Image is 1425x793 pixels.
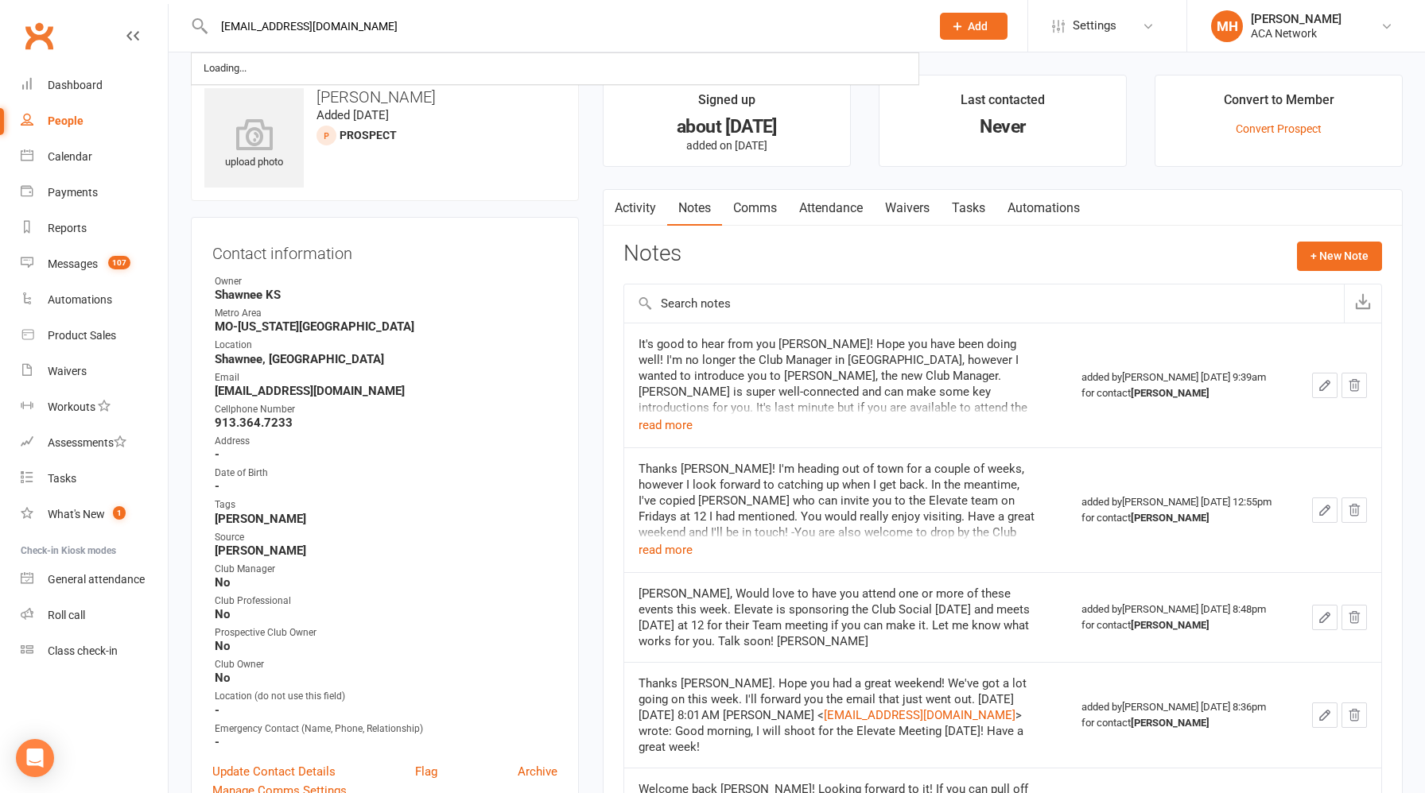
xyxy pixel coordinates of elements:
[215,543,557,558] strong: [PERSON_NAME]
[1224,90,1334,118] div: Convert to Member
[1297,242,1382,270] button: + New Note
[215,466,557,481] div: Date of Birth
[1251,26,1342,41] div: ACA Network
[21,175,168,211] a: Payments
[48,644,118,657] div: Class check-in
[108,256,130,269] span: 107
[340,129,397,141] snap: prospect
[968,20,988,33] span: Add
[21,633,168,669] a: Class kiosk mode
[1081,617,1280,633] div: for contact
[639,540,693,559] button: read more
[698,90,755,118] div: Signed up
[618,139,836,152] p: added on [DATE]
[48,257,98,270] div: Messages
[21,354,168,389] a: Waivers
[215,575,557,590] strong: No
[215,434,557,449] div: Address
[215,416,557,430] strong: 913.364.7233
[215,607,557,621] strong: No
[21,389,168,425] a: Workouts
[639,416,693,435] button: read more
[639,586,1036,649] div: [PERSON_NAME], Would love to have you attend one or more of these events this week. Elevate is sp...
[722,190,788,226] a: Comms
[788,190,874,226] a: Attendance
[1131,619,1210,631] strong: [PERSON_NAME]
[518,762,557,781] a: Archive
[48,472,76,485] div: Tasks
[604,190,667,226] a: Activity
[48,79,103,91] div: Dashboard
[48,329,116,342] div: Product Sales
[21,598,168,633] a: Roll call
[204,88,565,106] h3: [PERSON_NAME]
[212,238,557,262] h3: Contact information
[639,461,1036,699] div: Thanks [PERSON_NAME]! I'm heading out of town for a couple of weeks, however I look forward to ca...
[1081,369,1280,401] div: added by [PERSON_NAME] [DATE] 9:39am
[212,762,336,781] a: Update Contact Details
[215,530,557,545] div: Source
[215,562,557,577] div: Club Manager
[1211,10,1243,42] div: MH
[48,573,145,586] div: General attendance
[16,739,54,777] div: Open Intercom Messenger
[215,625,557,640] div: Prospective Club Owner
[215,319,557,334] strong: MO-[US_STATE][GEOGRAPHIC_DATA]
[215,594,557,609] div: Club Professional
[204,118,304,171] div: upload photo
[209,15,919,37] input: Search...
[1131,512,1210,524] strong: [PERSON_NAME]
[623,242,681,270] h3: Notes
[941,190,996,226] a: Tasks
[21,318,168,354] a: Product Sales
[215,735,557,749] strong: -
[21,211,168,246] a: Reports
[21,425,168,461] a: Assessments
[1081,602,1280,633] div: added by [PERSON_NAME] [DATE] 8:48pm
[1251,12,1342,26] div: [PERSON_NAME]
[48,222,87,234] div: Reports
[215,288,557,302] strong: Shawnee KS
[48,150,92,163] div: Calendar
[48,400,95,413] div: Workouts
[215,447,557,462] strong: -
[215,657,557,672] div: Club Owner
[618,118,836,135] div: about [DATE]
[19,16,59,56] a: Clubworx
[48,114,83,127] div: People
[21,68,168,103] a: Dashboard
[48,609,85,621] div: Roll call
[1131,717,1210,729] strong: [PERSON_NAME]
[215,671,557,685] strong: No
[1081,510,1280,526] div: for contact
[996,190,1091,226] a: Automations
[1073,8,1116,44] span: Settings
[1081,385,1280,401] div: for contact
[215,402,557,417] div: Cellphone Number
[48,293,112,306] div: Automations
[215,497,557,513] div: Tags
[1081,715,1280,731] div: for contact
[1081,494,1280,526] div: added by [PERSON_NAME] [DATE] 12:55pm
[316,108,389,122] time: Added [DATE]
[215,639,557,653] strong: No
[199,57,251,80] div: Loading...
[1131,387,1210,399] strong: [PERSON_NAME]
[1081,699,1280,731] div: added by [PERSON_NAME] [DATE] 8:36pm
[48,186,98,199] div: Payments
[215,338,557,353] div: Location
[639,336,1036,622] div: It's good to hear from you [PERSON_NAME]! Hope you have been doing well! I'm no longer the Club M...
[21,497,168,532] a: What's New1
[215,703,557,718] strong: -
[1236,122,1322,135] a: Convert Prospect
[21,246,168,282] a: Messages 107
[21,461,168,497] a: Tasks
[215,479,557,493] strong: -
[215,512,557,526] strong: [PERSON_NAME]
[639,675,1036,755] div: Thanks [PERSON_NAME]. Hope you had a great weekend! We've got a lot going on this week. I'll forw...
[21,562,168,598] a: General attendance kiosk mode
[21,282,168,318] a: Automations
[894,118,1112,135] div: Never
[48,365,87,377] div: Waivers
[940,13,1008,40] button: Add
